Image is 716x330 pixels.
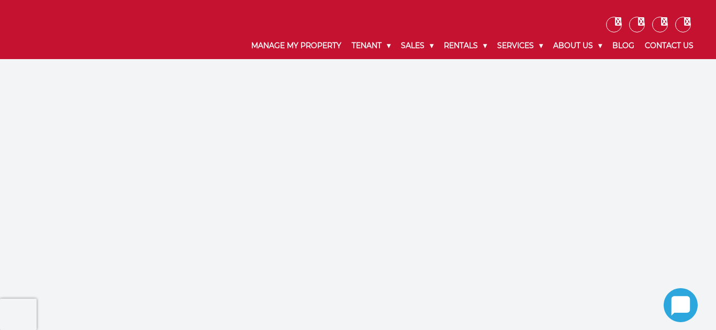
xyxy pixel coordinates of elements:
[548,32,607,59] a: About Us
[439,32,492,59] a: Rentals
[246,32,346,59] a: Manage My Property
[607,32,640,59] a: Blog
[17,16,118,43] img: Noonan Real Estate Agency
[602,174,637,210] img: Arrow slider
[79,174,114,210] img: Arrow slider
[396,32,439,59] a: Sales
[346,32,396,59] a: Tenant
[492,32,548,59] a: Services
[640,32,699,59] a: Contact Us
